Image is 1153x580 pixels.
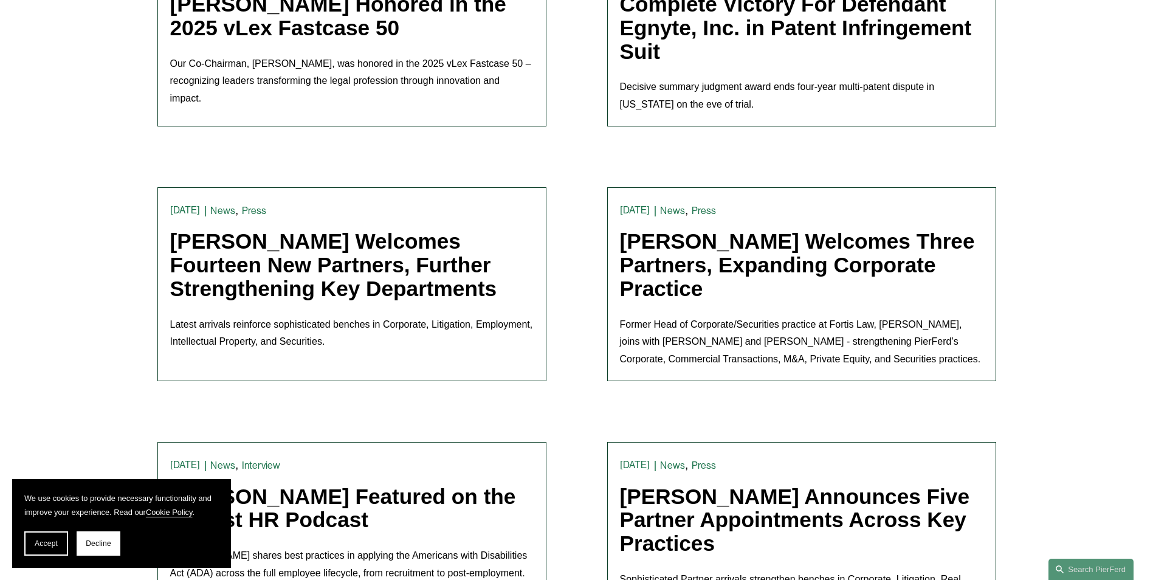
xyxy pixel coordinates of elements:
[170,316,534,351] p: Latest arrivals reinforce sophisticated benches in Corporate, Litigation, Employment, Intellectua...
[35,539,58,548] span: Accept
[620,78,983,114] p: Decisive summary judgment award ends four-year multi-patent dispute in [US_STATE] on the eve of t...
[685,204,688,216] span: ,
[170,460,201,470] time: [DATE]
[210,205,235,216] a: News
[685,458,688,471] span: ,
[210,460,235,471] a: News
[86,539,111,548] span: Decline
[146,508,193,517] a: Cookie Policy
[692,205,717,216] a: Press
[170,485,516,532] a: [PERSON_NAME] Featured on the Honest HR Podcast
[24,531,68,556] button: Accept
[170,205,201,215] time: [DATE]
[660,205,685,216] a: News
[620,316,983,368] p: Former Head of Corporate/Securities practice at Fortis Law, [PERSON_NAME], joins with [PERSON_NAM...
[24,491,219,519] p: We use cookies to provide necessary functionality and improve your experience. Read our .
[620,229,975,300] a: [PERSON_NAME] Welcomes Three Partners, Expanding Corporate Practice
[1048,559,1134,580] a: Search this site
[620,485,969,555] a: [PERSON_NAME] Announces Five Partner Appointments Across Key Practices
[620,205,650,215] time: [DATE]
[660,460,685,471] a: News
[235,204,238,216] span: ,
[12,479,231,568] section: Cookie banner
[235,458,238,471] span: ,
[77,531,120,556] button: Decline
[242,460,280,471] a: Interview
[170,55,534,108] p: Our Co-Chairman, [PERSON_NAME], was honored in the 2025 vLex Fastcase 50 – recognizing leaders tr...
[692,460,717,471] a: Press
[620,460,650,470] time: [DATE]
[242,205,267,216] a: Press
[170,229,497,300] a: [PERSON_NAME] Welcomes Fourteen New Partners, Further Strengthening Key Departments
